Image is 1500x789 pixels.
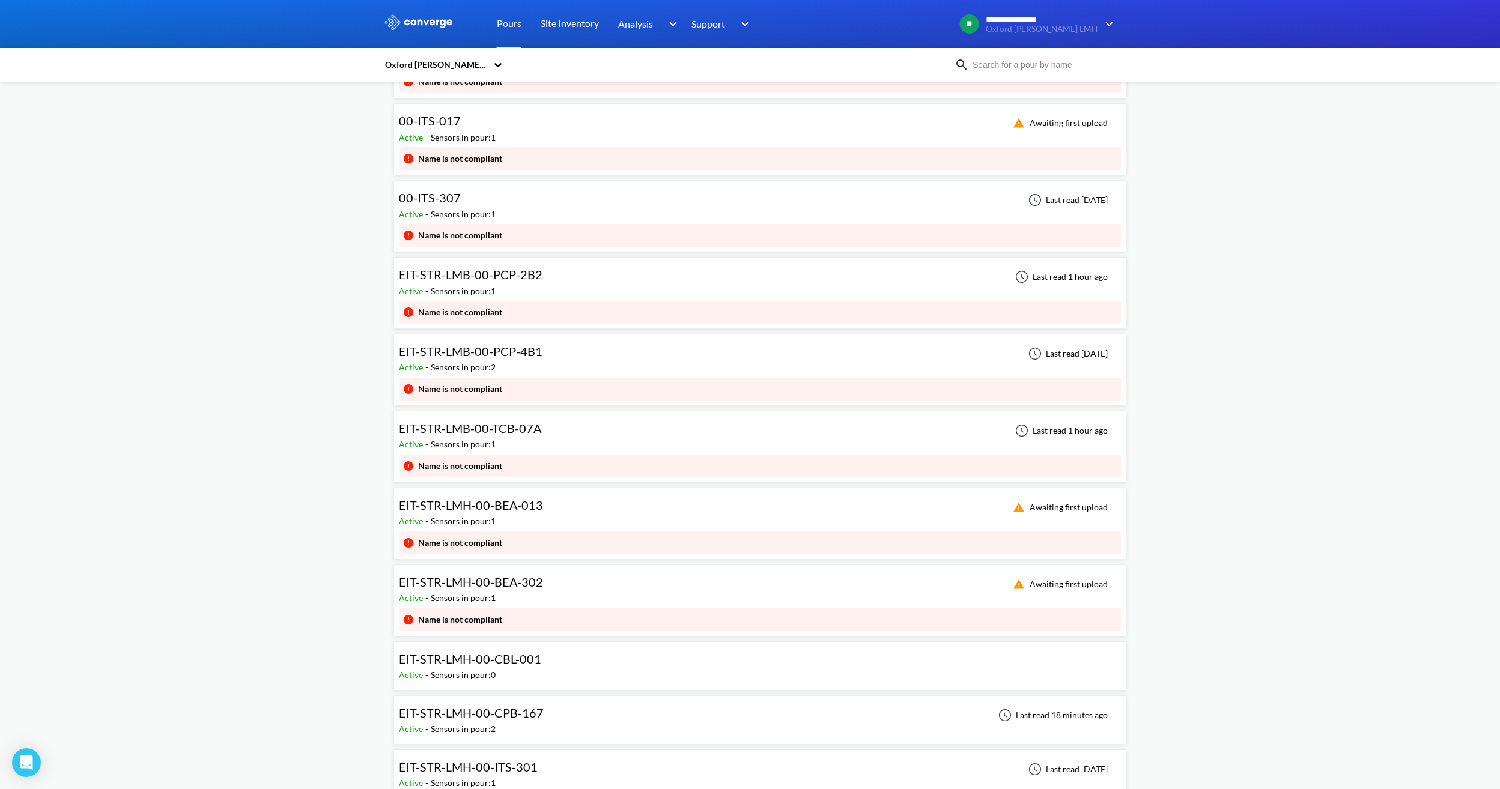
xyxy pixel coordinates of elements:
[393,155,1126,165] a: 00-ITS-017Active-Sensors in pour:1Awaiting first uploadName is not compliant
[418,152,502,165] div: Name is not compliant
[425,132,431,142] span: -
[1098,17,1117,31] img: downArrow.svg
[1006,577,1111,591] div: Awaiting first upload
[431,361,496,374] div: Sensors in pour: 2
[431,591,496,605] div: Sensors in pour: 1
[399,190,461,205] span: 00-ITS-307
[431,131,496,144] div: Sensors in pour: 1
[399,651,541,666] span: EIT-STR-LMH-00-CBL-001
[1009,423,1111,438] div: Last read 1 hour ago
[399,344,542,358] span: EIT-STR-LMB-00-PCP-4B1
[418,229,502,242] div: Name is not compliant
[393,709,1126,719] a: EIT-STR-LMH-00-CPB-167Active-Sensors in pour:2Last read 18 minutes ago
[425,209,431,219] span: -
[1022,762,1111,776] div: Last read [DATE]
[992,708,1111,722] div: Last read 18 minutes ago
[399,706,544,720] span: EIT-STR-LMH-00-CPB-167
[1022,346,1111,361] div: Last read [DATE]
[425,724,431,734] span: -
[399,778,425,788] span: Active
[399,421,542,435] span: EIT-STR-LMB-00-TCB-07A
[431,668,496,682] div: Sensors in pour: 0
[425,439,431,449] span: -
[393,78,1126,88] a: 00-BEA-009Active-Sensors in pour:1Awaiting first uploadName is not compliant
[399,670,425,680] span: Active
[393,539,1126,549] a: EIT-STR-LMH-00-BEA-013Active-Sensors in pour:1Awaiting first uploadName is not compliant
[393,232,1126,242] a: 00-ITS-307Active-Sensors in pour:1Last read [DATE]Name is not compliant
[399,724,425,734] span: Active
[691,16,725,31] span: Support
[393,385,1126,396] a: EIT-STR-LMB-00-PCP-4B1Active-Sensors in pour:2Last read [DATE]Name is not compliant
[955,58,969,72] img: icon-search.svg
[418,382,502,396] div: Name is not compliant
[393,655,1126,665] a: EIT-STR-LMH-00-CBL-001Active-Sensors in pour:0
[425,778,431,788] span: -
[399,267,542,282] span: EIT-STR-LMB-00-PCP-2B2
[418,459,502,473] div: Name is not compliant
[425,670,431,680] span: -
[1006,500,1111,515] div: Awaiting first upload
[399,760,538,774] span: EIT-STR-LMH-00-ITS-301
[399,575,543,589] span: EIT-STR-LMH-00-BEA-302
[986,25,1098,34] span: Oxford [PERSON_NAME] LMH
[418,536,502,549] div: Name is not compliant
[399,362,425,372] span: Active
[384,58,487,71] div: Oxford [PERSON_NAME] LMH
[425,516,431,526] span: -
[399,439,425,449] span: Active
[431,515,496,528] div: Sensors in pour: 1
[661,17,680,31] img: downArrow.svg
[425,286,431,296] span: -
[431,722,496,736] div: Sensors in pour: 2
[431,438,496,451] div: Sensors in pour: 1
[425,362,431,372] span: -
[399,286,425,296] span: Active
[1022,193,1111,207] div: Last read [DATE]
[733,17,753,31] img: downArrow.svg
[431,285,496,298] div: Sensors in pour: 1
[12,748,41,777] div: Open Intercom Messenger
[618,16,653,31] span: Analysis
[399,498,543,512] span: EIT-STR-LMH-00-BEA-013
[393,309,1126,319] a: EIT-STR-LMB-00-PCP-2B2Active-Sensors in pour:1Last read 1 hour agoName is not compliant
[399,132,425,142] span: Active
[418,306,502,319] div: Name is not compliant
[399,209,425,219] span: Active
[393,462,1126,473] a: EIT-STR-LMB-00-TCB-07AActive-Sensors in pour:1Last read 1 hour agoName is not compliant
[393,616,1126,626] a: EIT-STR-LMH-00-BEA-302Active-Sensors in pour:1Awaiting first uploadName is not compliant
[384,14,454,30] img: logo_ewhite.svg
[418,613,502,626] div: Name is not compliant
[1009,270,1111,284] div: Last read 1 hour ago
[431,208,496,221] div: Sensors in pour: 1
[425,593,431,603] span: -
[399,516,425,526] span: Active
[399,593,425,603] span: Active
[1006,116,1111,130] div: Awaiting first upload
[969,58,1114,71] input: Search for a pour by name
[399,113,461,128] span: 00-ITS-017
